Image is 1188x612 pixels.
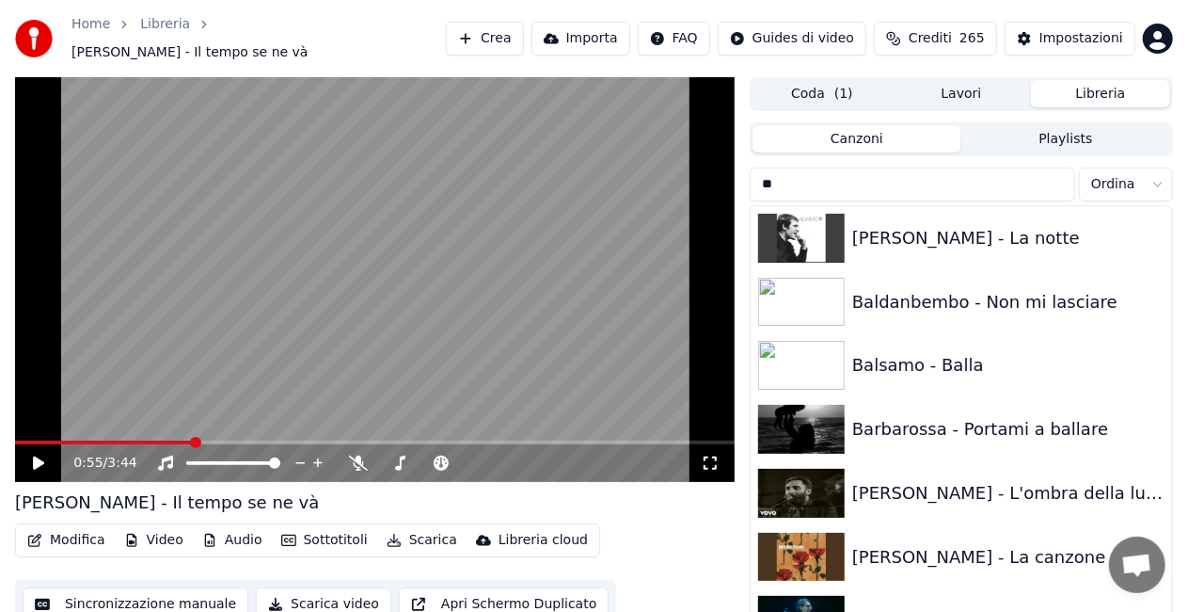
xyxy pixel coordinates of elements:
button: Crea [446,22,523,56]
button: Audio [195,527,270,554]
button: Guides di video [718,22,866,56]
div: Impostazioni [1039,29,1123,48]
button: FAQ [638,22,710,56]
div: [PERSON_NAME] - La notte [852,225,1164,251]
span: Crediti [909,29,952,48]
button: Playlists [961,125,1170,153]
button: Impostazioni [1005,22,1135,56]
button: Libreria [1031,80,1170,107]
div: [PERSON_NAME] - La canzone dei vecchi amanti [852,544,1164,571]
div: Balsamo - Balla [852,352,1164,378]
nav: breadcrumb [71,15,446,62]
span: 0:55 [73,454,103,473]
div: Libreria cloud [499,531,588,550]
button: Sottotitoli [274,527,375,554]
button: Lavori [892,80,1031,107]
div: / [73,454,119,473]
img: youka [15,20,53,57]
a: Aprire la chat [1109,537,1165,593]
span: Ordina [1091,175,1135,194]
a: Home [71,15,110,34]
div: [PERSON_NAME] - Il tempo se ne và [15,490,319,516]
button: Scarica [379,527,465,554]
button: Coda [752,80,892,107]
button: Crediti265 [874,22,997,56]
span: 3:44 [107,454,136,473]
button: Video [117,527,191,554]
span: 265 [959,29,985,48]
button: Importa [531,22,630,56]
div: Barbarossa - Portami a ballare [852,416,1164,443]
span: [PERSON_NAME] - Il tempo se ne và [71,43,309,62]
div: Baldanbembo - Non mi lasciare [852,289,1164,315]
div: [PERSON_NAME] - L'ombra della luce [852,480,1164,507]
button: Canzoni [752,125,961,153]
span: ( 1 ) [834,85,853,104]
button: Modifica [20,527,113,554]
a: Libreria [140,15,190,34]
